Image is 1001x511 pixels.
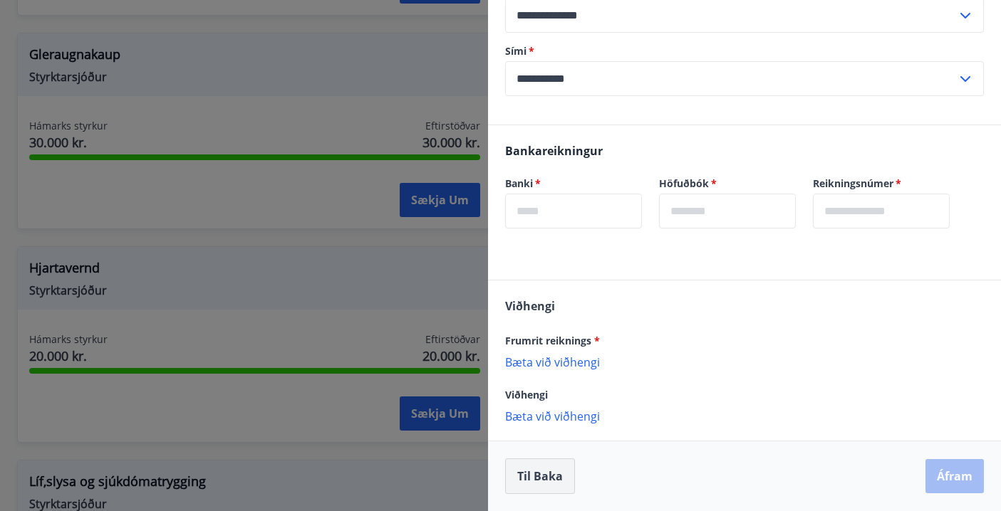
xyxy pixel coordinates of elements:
span: Viðhengi [505,388,548,401]
label: Höfuðbók [659,177,796,191]
label: Sími [505,44,984,58]
p: Bæta við viðhengi [505,354,984,369]
span: Viðhengi [505,298,555,314]
label: Banki [505,177,642,191]
button: Til baka [505,458,575,494]
span: Frumrit reiknings [505,334,600,347]
p: Bæta við viðhengi [505,409,984,423]
label: Reikningsnúmer [813,177,950,191]
span: Bankareikningur [505,143,603,159]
